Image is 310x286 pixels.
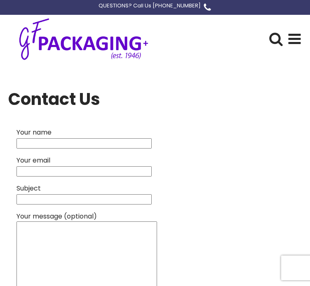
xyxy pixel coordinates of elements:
[16,138,152,148] input: Your name
[16,156,152,176] label: Your email
[16,184,152,204] label: Subject
[16,166,152,176] input: Your email
[99,2,201,10] div: QUESTIONS? Call Us [PHONE_NUMBER]
[16,128,152,148] label: Your name
[16,194,152,204] input: Subject
[8,16,159,61] img: GF Packaging + - Established 1946
[8,86,100,112] h1: Contact Us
